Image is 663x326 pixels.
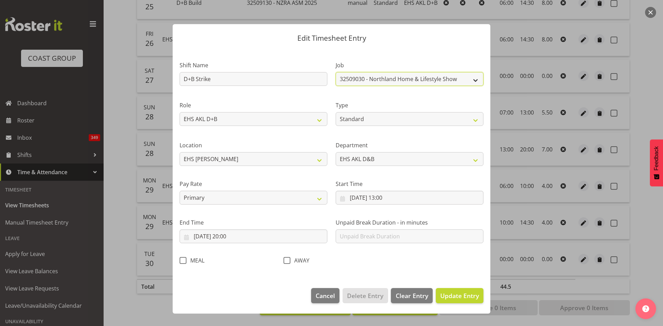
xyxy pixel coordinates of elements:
label: Start Time [336,180,483,188]
label: Location [180,141,327,149]
button: Feedback - Show survey [650,139,663,186]
span: Delete Entry [347,291,383,300]
label: Role [180,101,327,109]
label: Type [336,101,483,109]
input: Click to select... [336,191,483,205]
span: Cancel [316,291,335,300]
label: Pay Rate [180,180,327,188]
span: Update Entry [440,292,479,300]
input: Shift Name [180,72,327,86]
input: Unpaid Break Duration [336,229,483,243]
button: Update Entry [436,288,483,303]
button: Delete Entry [343,288,388,303]
label: Shift Name [180,61,327,69]
button: Cancel [311,288,339,303]
label: Job [336,61,483,69]
span: AWAY [290,257,309,264]
label: Department [336,141,483,149]
label: Unpaid Break Duration - in minutes [336,218,483,227]
input: Click to select... [180,229,327,243]
p: Edit Timesheet Entry [180,34,483,42]
span: Clear Entry [396,291,428,300]
span: Feedback [653,146,660,170]
button: Clear Entry [391,288,432,303]
span: MEAL [186,257,204,264]
img: help-xxl-2.png [642,305,649,312]
label: End Time [180,218,327,227]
